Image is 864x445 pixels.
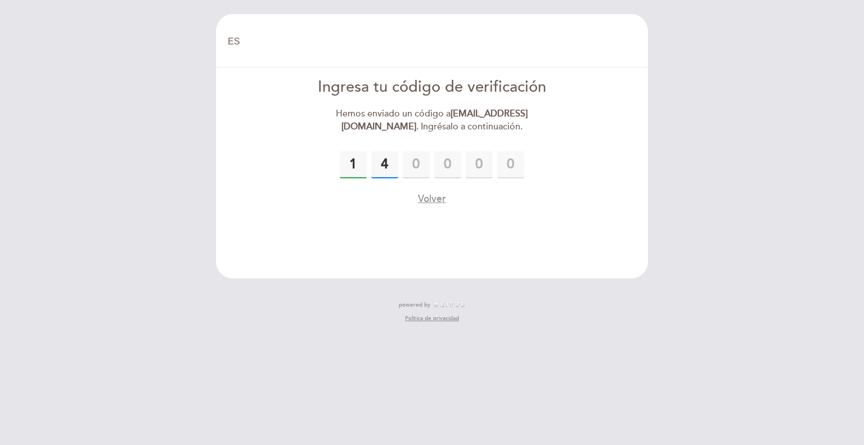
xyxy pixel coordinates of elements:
img: MEITRE [433,302,465,308]
div: Ingresa tu código de verificación [303,77,561,98]
a: powered by [399,301,465,309]
input: 0 [497,151,524,178]
input: 0 [371,151,398,178]
div: Hemos enviado un código a . Ingrésalo a continuación. [303,107,561,133]
input: 0 [403,151,430,178]
strong: [EMAIL_ADDRESS][DOMAIN_NAME] [341,108,528,132]
input: 0 [466,151,493,178]
span: powered by [399,301,430,309]
a: Política de privacidad [405,314,459,322]
input: 0 [340,151,367,178]
input: 0 [434,151,461,178]
button: Volver [418,192,446,206]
